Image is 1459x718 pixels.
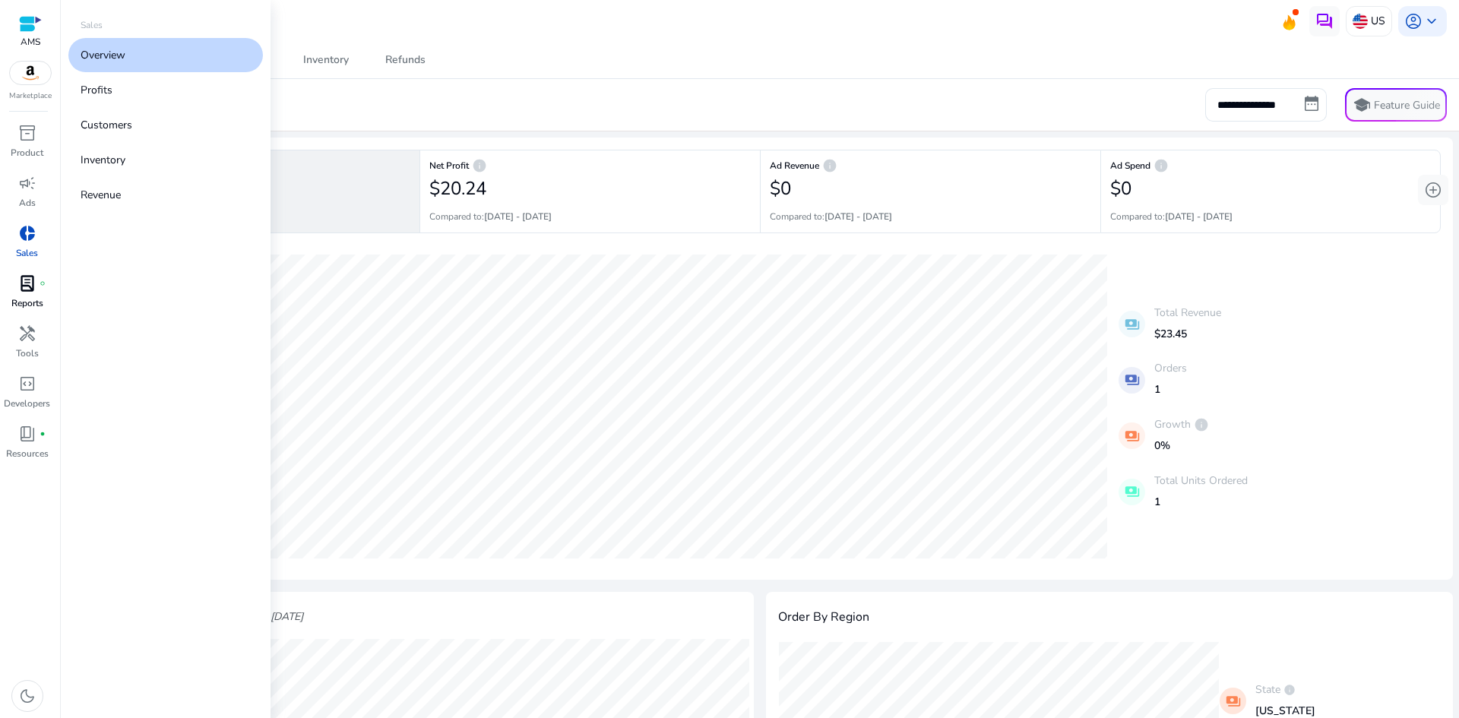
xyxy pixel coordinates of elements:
[11,146,43,160] p: Product
[1353,96,1371,114] span: school
[9,90,52,102] p: Marketplace
[824,210,892,223] b: [DATE] - [DATE]
[40,431,46,437] span: fiber_manual_record
[1371,8,1385,34] p: US
[81,82,112,98] p: Profits
[1110,210,1233,223] p: Compared to:
[770,164,1091,167] h6: Ad Revenue
[385,55,426,65] div: Refunds
[18,687,36,705] span: dark_mode
[18,224,36,242] span: donut_small
[81,18,103,32] p: Sales
[19,35,42,49] p: AMS
[81,47,125,63] p: Overview
[1345,88,1447,122] button: schoolFeature Guide
[11,296,43,310] p: Reports
[16,346,39,360] p: Tools
[1283,684,1296,696] span: info
[16,246,38,260] p: Sales
[18,124,36,142] span: inventory_2
[1418,175,1448,205] button: add_circle
[1154,494,1248,510] p: 1
[1119,422,1145,449] mat-icon: payments
[822,158,837,173] span: info
[1353,14,1368,29] img: us.svg
[303,55,349,65] div: Inventory
[1154,416,1209,432] p: Growth
[1119,311,1145,337] mat-icon: payments
[1154,158,1169,173] span: info
[18,274,36,293] span: lab_profile
[1119,479,1145,505] mat-icon: payments
[1154,438,1209,454] p: 0%
[18,425,36,443] span: book_4
[81,152,125,168] p: Inventory
[18,324,36,343] span: handyman
[1154,305,1221,321] p: Total Revenue
[1110,164,1431,167] h6: Ad Spend
[429,178,486,200] h2: $20.24
[10,62,51,84] img: amazon.svg
[1165,210,1233,223] b: [DATE] - [DATE]
[429,164,751,167] h6: Net Profit
[40,280,46,286] span: fiber_manual_record
[81,187,121,203] p: Revenue
[1404,12,1423,30] span: account_circle
[4,397,50,410] p: Developers
[484,210,552,223] b: [DATE] - [DATE]
[81,117,132,133] p: Customers
[1154,360,1187,376] p: Orders
[1154,326,1221,342] p: $23.45
[1194,417,1209,432] span: info
[1154,473,1248,489] p: Total Units Ordered
[6,447,49,460] p: Resources
[1423,12,1441,30] span: keyboard_arrow_down
[770,210,892,223] p: Compared to:
[1424,181,1442,199] span: add_circle
[18,174,36,192] span: campaign
[472,158,487,173] span: info
[1119,367,1145,394] mat-icon: payments
[429,210,552,223] p: Compared to:
[778,610,869,625] h4: Order By Region
[770,178,791,200] h2: $0
[1220,688,1246,714] mat-icon: payments
[18,375,36,393] span: code_blocks
[1374,98,1440,113] p: Feature Guide
[1255,682,1315,697] p: State
[1154,381,1187,397] p: 1
[19,196,36,210] p: Ads
[1110,178,1131,200] h2: $0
